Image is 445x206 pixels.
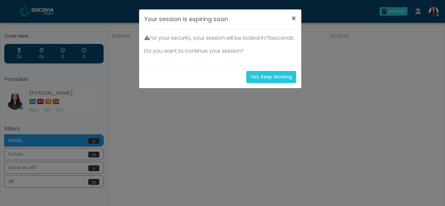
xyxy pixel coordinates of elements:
[286,9,301,28] button: ×
[246,71,296,83] button: Yes, Keep Working
[144,34,296,42] p: For your security, your session will be locked in seconds.
[144,47,296,55] p: Do you want to continue your session?
[144,15,228,23] h4: Your session is expiring soon
[265,34,271,42] span: 75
